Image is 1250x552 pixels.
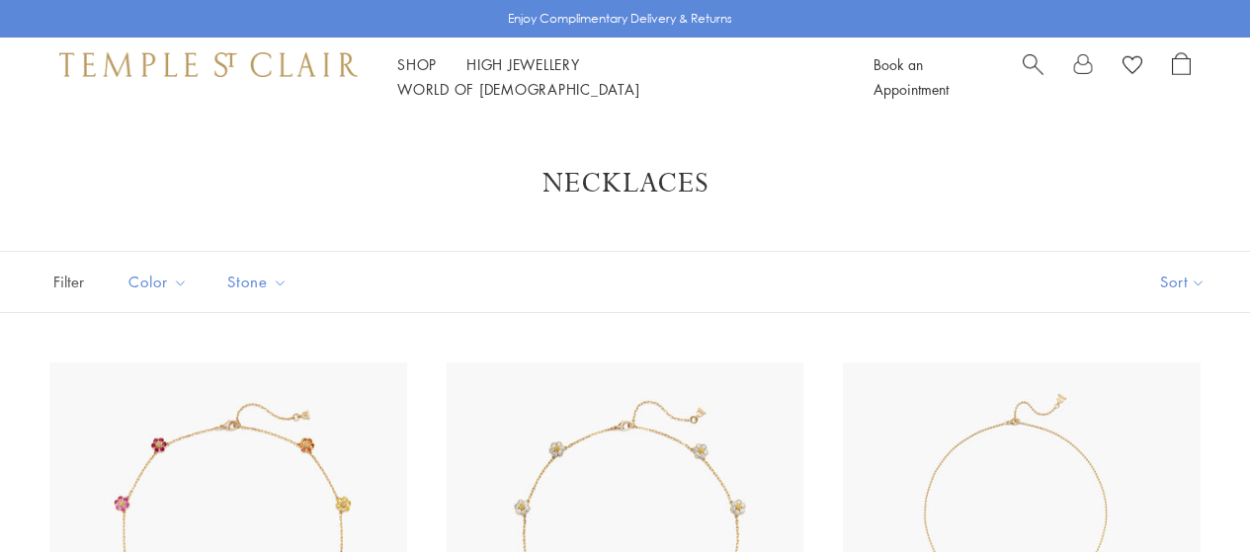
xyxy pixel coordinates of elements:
h1: Necklaces [79,166,1171,201]
a: Book an Appointment [874,54,949,99]
a: World of [DEMOGRAPHIC_DATA]World of [DEMOGRAPHIC_DATA] [397,79,639,99]
a: ShopShop [397,54,437,74]
img: Temple St. Clair [59,52,358,76]
span: Color [119,270,203,294]
a: Search [1023,52,1043,102]
nav: Main navigation [397,52,829,102]
button: Show sort by [1116,252,1250,312]
p: Enjoy Complimentary Delivery & Returns [508,9,732,29]
a: Open Shopping Bag [1172,52,1191,102]
button: Color [114,260,203,304]
a: View Wishlist [1123,52,1142,82]
button: Stone [212,260,302,304]
span: Stone [217,270,302,294]
a: High JewelleryHigh Jewellery [466,54,580,74]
